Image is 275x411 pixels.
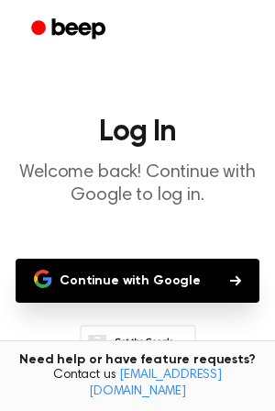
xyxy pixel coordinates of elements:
h1: Log In [15,117,260,147]
a: [EMAIL_ADDRESS][DOMAIN_NAME] [89,369,222,398]
p: Welcome back! Continue with Google to log in. [15,161,260,207]
button: Continue with Google [16,259,259,303]
a: Beep [18,12,122,48]
span: Contact us [11,368,264,400]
